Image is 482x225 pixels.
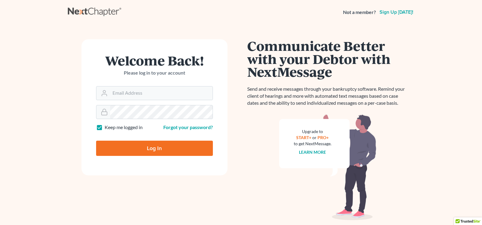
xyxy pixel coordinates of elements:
[299,149,326,155] a: Learn more
[294,128,331,135] div: Upgrade to
[96,69,213,76] p: Please log in to your account
[247,86,408,107] p: Send and receive messages through your bankruptcy software. Remind your client of hearings and mo...
[279,114,376,220] img: nextmessage_bg-59042aed3d76b12b5cd301f8e5b87938c9018125f34e5fa2b7a6b67550977c72.svg
[312,135,317,140] span: or
[343,9,376,16] strong: Not a member?
[294,141,331,147] div: to get NextMessage.
[110,86,213,100] input: Email Address
[317,135,329,140] a: PRO+
[96,141,213,156] input: Log In
[378,10,414,15] a: Sign up [DATE]!
[96,54,213,67] h1: Welcome Back!
[296,135,311,140] a: START+
[105,124,143,131] label: Keep me logged in
[163,124,213,130] a: Forgot your password?
[247,39,408,78] h1: Communicate Better with your Debtor with NextMessage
